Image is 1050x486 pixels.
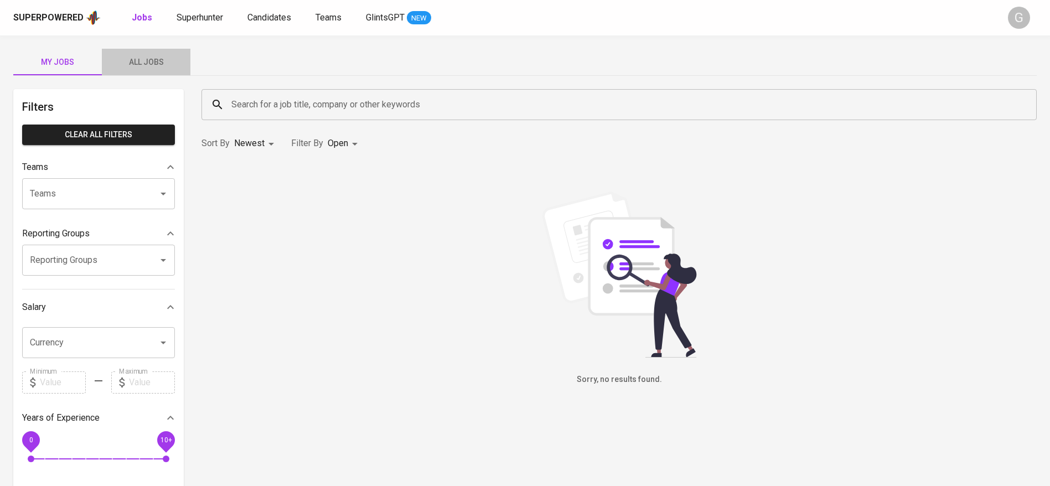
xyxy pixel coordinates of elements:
[13,9,101,26] a: Superpoweredapp logo
[22,223,175,245] div: Reporting Groups
[177,11,225,25] a: Superhunter
[132,12,152,23] b: Jobs
[22,301,46,314] p: Salary
[22,411,100,425] p: Years of Experience
[108,55,184,69] span: All Jobs
[201,374,1037,386] h6: Sorry, no results found.
[247,12,291,23] span: Candidates
[86,9,101,26] img: app logo
[156,335,171,350] button: Open
[366,12,405,23] span: GlintsGPT
[22,98,175,116] h6: Filters
[160,436,172,443] span: 10+
[20,55,95,69] span: My Jobs
[29,436,33,443] span: 0
[1008,7,1030,29] div: G
[22,125,175,145] button: Clear All filters
[291,137,323,150] p: Filter By
[13,12,84,24] div: Superpowered
[234,133,278,154] div: Newest
[22,161,48,174] p: Teams
[247,11,293,25] a: Candidates
[22,227,90,240] p: Reporting Groups
[315,11,344,25] a: Teams
[156,252,171,268] button: Open
[407,13,431,24] span: NEW
[328,138,348,148] span: Open
[132,11,154,25] a: Jobs
[315,12,342,23] span: Teams
[22,296,175,318] div: Salary
[22,156,175,178] div: Teams
[536,192,702,358] img: file_searching.svg
[22,407,175,429] div: Years of Experience
[156,186,171,201] button: Open
[234,137,265,150] p: Newest
[31,128,166,142] span: Clear All filters
[129,371,175,394] input: Value
[201,137,230,150] p: Sort By
[366,11,431,25] a: GlintsGPT NEW
[177,12,223,23] span: Superhunter
[40,371,86,394] input: Value
[328,133,361,154] div: Open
